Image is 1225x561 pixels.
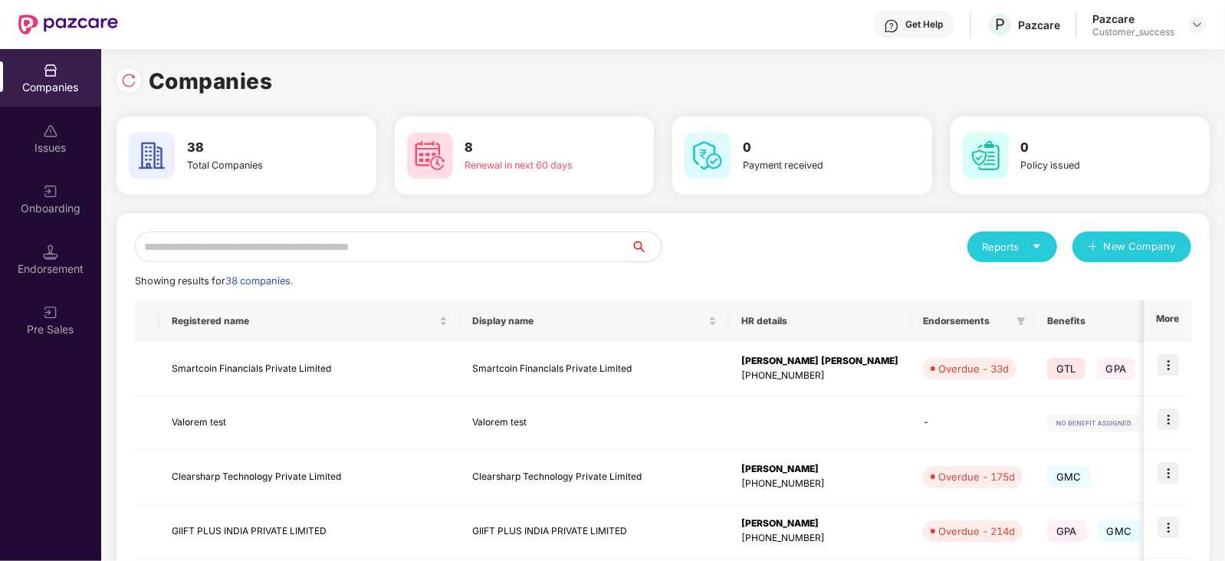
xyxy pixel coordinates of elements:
[1092,11,1174,26] div: Pazcare
[1047,466,1091,487] span: GMC
[172,315,436,327] span: Registered name
[1047,358,1085,379] span: GTL
[460,504,729,559] td: GIIFT PLUS INDIA PRIVATE LIMITED
[743,138,875,158] h3: 0
[159,300,460,342] th: Registered name
[1158,462,1179,484] img: icon
[741,531,898,546] div: [PHONE_NUMBER]
[225,275,293,287] span: 38 companies.
[685,133,731,179] img: svg+xml;base64,PHN2ZyB4bWxucz0iaHR0cDovL3d3dy53My5vcmcvMjAwMC9zdmciIHdpZHRoPSI2MCIgaGVpZ2h0PSI2MC...
[741,517,898,531] div: [PERSON_NAME]
[465,138,597,158] h3: 8
[741,462,898,477] div: [PERSON_NAME]
[43,184,58,199] img: svg+xml;base64,PHN2ZyB3aWR0aD0iMjAiIGhlaWdodD0iMjAiIHZpZXdCb3g9IjAgMCAyMCAyMCIgZmlsbD0ibm9uZSIgeG...
[129,133,175,179] img: svg+xml;base64,PHN2ZyB4bWxucz0iaHR0cDovL3d3dy53My5vcmcvMjAwMC9zdmciIHdpZHRoPSI2MCIgaGVpZ2h0PSI2MC...
[1158,517,1179,538] img: icon
[741,477,898,491] div: [PHONE_NUMBER]
[1158,354,1179,376] img: icon
[1047,520,1086,542] span: GPA
[135,275,293,287] span: Showing results for
[995,15,1005,34] span: P
[630,231,662,262] button: search
[741,354,898,369] div: [PERSON_NAME] [PERSON_NAME]
[1144,300,1191,342] th: More
[911,396,1035,451] td: -
[1098,520,1141,542] span: GMC
[923,315,1010,327] span: Endorsements
[465,158,597,173] div: Renewal in next 60 days
[963,133,1009,179] img: svg+xml;base64,PHN2ZyB4bWxucz0iaHR0cDovL3d3dy53My5vcmcvMjAwMC9zdmciIHdpZHRoPSI2MCIgaGVpZ2h0PSI2MC...
[460,396,729,451] td: Valorem test
[743,158,875,173] div: Payment received
[1088,241,1098,254] span: plus
[121,73,136,88] img: svg+xml;base64,PHN2ZyBpZD0iUmVsb2FkLTMyeDMyIiB4bWxucz0iaHR0cDovL3d3dy53My5vcmcvMjAwMC9zdmciIHdpZH...
[729,300,911,342] th: HR details
[938,469,1015,484] div: Overdue - 175d
[1097,358,1136,379] span: GPA
[149,64,273,98] h1: Companies
[159,342,460,396] td: Smartcoin Financials Private Limited
[43,63,58,78] img: svg+xml;base64,PHN2ZyBpZD0iQ29tcGFuaWVzIiB4bWxucz0iaHR0cDovL3d3dy53My5vcmcvMjAwMC9zdmciIHdpZHRoPS...
[18,15,118,34] img: New Pazcare Logo
[983,239,1042,254] div: Reports
[43,244,58,260] img: svg+xml;base64,PHN2ZyB3aWR0aD0iMTQuNSIgaGVpZ2h0PSIxNC41IiB2aWV3Qm94PSIwIDAgMTYgMTYiIGZpbGw9Im5vbm...
[938,523,1015,539] div: Overdue - 214d
[1021,138,1153,158] h3: 0
[1021,158,1153,173] div: Policy issued
[1047,414,1141,432] img: svg+xml;base64,PHN2ZyB4bWxucz0iaHR0cDovL3d3dy53My5vcmcvMjAwMC9zdmciIHdpZHRoPSIxMjIiIGhlaWdodD0iMj...
[1072,231,1191,262] button: plusNew Company
[905,18,943,31] div: Get Help
[884,18,899,34] img: svg+xml;base64,PHN2ZyBpZD0iSGVscC0zMngzMiIgeG1sbnM9Imh0dHA6Ly93d3cudzMub3JnLzIwMDAvc3ZnIiB3aWR0aD...
[741,369,898,383] div: [PHONE_NUMBER]
[1191,18,1204,31] img: svg+xml;base64,PHN2ZyBpZD0iRHJvcGRvd24tMzJ4MzIiIHhtbG5zPSJodHRwOi8vd3d3LnczLm9yZy8yMDAwL3N2ZyIgd2...
[460,300,729,342] th: Display name
[1016,317,1026,326] span: filter
[407,133,453,179] img: svg+xml;base64,PHN2ZyB4bWxucz0iaHR0cDovL3d3dy53My5vcmcvMjAwMC9zdmciIHdpZHRoPSI2MCIgaGVpZ2h0PSI2MC...
[938,361,1009,376] div: Overdue - 33d
[1158,408,1179,430] img: icon
[159,396,460,451] td: Valorem test
[460,450,729,504] td: Clearsharp Technology Private Limited
[1104,239,1177,254] span: New Company
[43,305,58,320] img: svg+xml;base64,PHN2ZyB3aWR0aD0iMjAiIGhlaWdodD0iMjAiIHZpZXdCb3g9IjAgMCAyMCAyMCIgZmlsbD0ibm9uZSIgeG...
[1018,18,1060,32] div: Pazcare
[159,504,460,559] td: GIIFT PLUS INDIA PRIVATE LIMITED
[1032,241,1042,251] span: caret-down
[460,342,729,396] td: Smartcoin Financials Private Limited
[1035,300,1222,342] th: Benefits
[187,158,319,173] div: Total Companies
[472,315,705,327] span: Display name
[1092,26,1174,38] div: Customer_success
[630,241,662,253] span: search
[187,138,319,158] h3: 38
[1013,312,1029,330] span: filter
[159,450,460,504] td: Clearsharp Technology Private Limited
[43,123,58,139] img: svg+xml;base64,PHN2ZyBpZD0iSXNzdWVzX2Rpc2FibGVkIiB4bWxucz0iaHR0cDovL3d3dy53My5vcmcvMjAwMC9zdmciIH...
